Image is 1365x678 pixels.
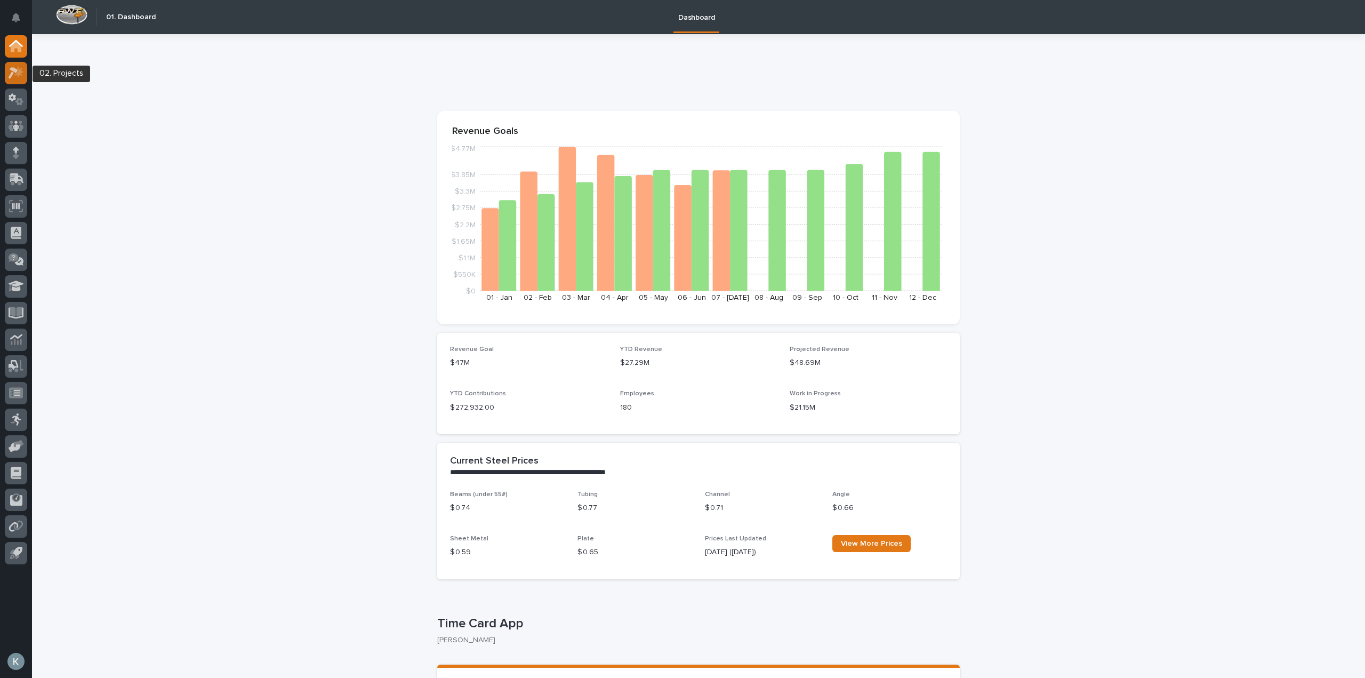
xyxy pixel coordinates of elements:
p: $47M [450,357,607,369]
tspan: $1.1M [459,254,476,261]
tspan: $2.2M [455,221,476,228]
text: 06 - Jun [678,294,706,301]
p: $ 0.71 [705,502,820,514]
tspan: $550K [453,270,476,278]
span: Employees [620,390,654,397]
p: $ 0.77 [577,502,692,514]
text: 01 - Jan [486,294,512,301]
tspan: $0 [466,288,476,295]
h2: Current Steel Prices [450,456,539,467]
h2: 01. Dashboard [106,13,156,22]
text: 02 - Feb [524,294,552,301]
p: Time Card App [437,616,955,632]
button: users-avatar [5,650,27,673]
p: [PERSON_NAME] [437,636,951,645]
p: Revenue Goals [452,126,945,138]
tspan: $2.75M [451,204,476,212]
div: Notifications [13,13,27,30]
span: Tubing [577,491,598,498]
tspan: $3.85M [451,171,476,179]
text: 12 - Dec [909,294,936,301]
p: $48.69M [790,357,947,369]
span: Beams (under 55#) [450,491,508,498]
p: $ 0.65 [577,547,692,558]
p: 180 [620,402,777,413]
tspan: $3.3M [455,188,476,195]
text: 04 - Apr [601,294,629,301]
tspan: $4.77M [451,145,476,153]
text: 10 - Oct [833,294,858,301]
p: $ 272,932.00 [450,402,607,413]
span: YTD Contributions [450,390,506,397]
text: 11 - Nov [872,294,897,301]
span: Plate [577,536,594,542]
button: Notifications [5,6,27,29]
p: $21.15M [790,402,947,413]
span: YTD Revenue [620,346,662,353]
span: Work in Progress [790,390,841,397]
text: 07 - [DATE] [711,294,749,301]
span: Projected Revenue [790,346,849,353]
span: Revenue Goal [450,346,494,353]
img: Workspace Logo [56,5,87,25]
p: $ 0.74 [450,502,565,514]
text: 03 - Mar [562,294,590,301]
span: View More Prices [841,540,902,547]
text: 08 - Aug [754,294,783,301]
text: 05 - May [639,294,668,301]
p: [DATE] ([DATE]) [705,547,820,558]
text: 09 - Sep [792,294,822,301]
p: $ 0.66 [832,502,947,514]
p: $27.29M [620,357,777,369]
span: Angle [832,491,850,498]
span: Sheet Metal [450,536,488,542]
span: Channel [705,491,730,498]
tspan: $1.65M [452,237,476,245]
p: $ 0.59 [450,547,565,558]
a: View More Prices [832,535,911,552]
span: Prices Last Updated [705,536,766,542]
